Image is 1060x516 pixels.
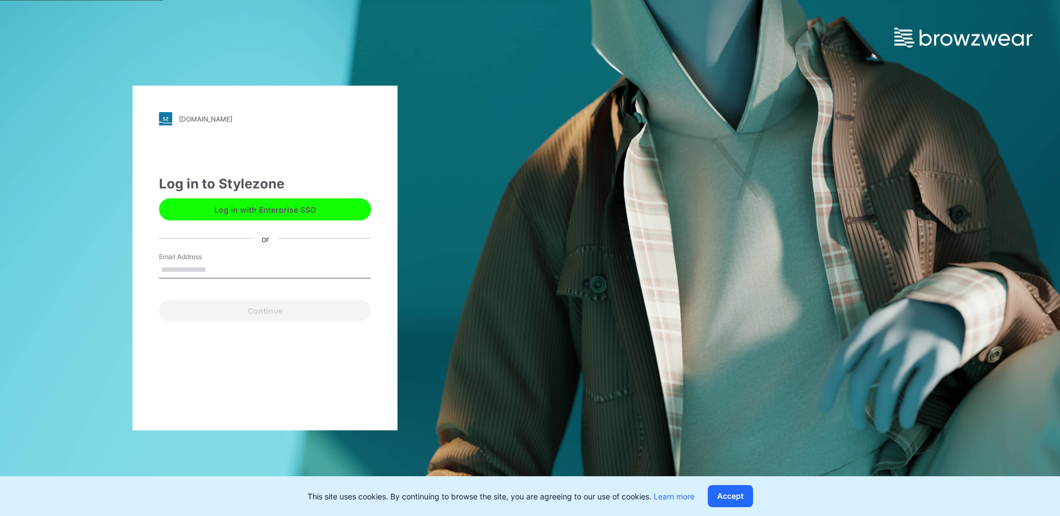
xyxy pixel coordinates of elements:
[159,198,371,220] button: Log in with Enterprise SSO
[308,491,695,502] p: This site uses cookies. By continuing to browse the site, you are agreeing to our use of cookies.
[179,115,232,123] div: [DOMAIN_NAME]
[159,112,371,125] a: [DOMAIN_NAME]
[708,485,753,507] button: Accept
[253,233,278,244] div: or
[159,112,172,125] img: stylezone-logo.562084cfcfab977791bfbf7441f1a819.svg
[654,492,695,501] a: Learn more
[894,28,1032,48] img: browzwear-logo.e42bd6dac1945053ebaf764b6aa21510.svg
[159,252,236,262] label: Email Address
[159,174,371,194] div: Log in to Stylezone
